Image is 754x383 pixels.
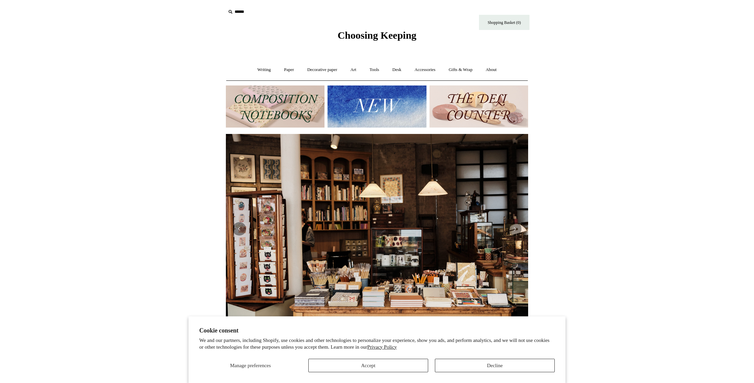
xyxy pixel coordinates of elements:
[233,222,246,236] button: Previous
[409,61,442,79] a: Accessories
[199,337,555,350] p: We and our partners, including Shopify, use cookies and other technologies to personalize your ex...
[328,85,426,128] img: New.jpg__PID:f73bdf93-380a-4a35-bcfe-7823039498e1
[338,30,416,41] span: Choosing Keeping
[199,359,302,372] button: Manage preferences
[364,61,385,79] a: Tools
[508,222,521,236] button: Next
[480,61,503,79] a: About
[443,61,479,79] a: Gifts & Wrap
[301,61,343,79] a: Decorative paper
[226,85,324,128] img: 202302 Composition ledgers.jpg__PID:69722ee6-fa44-49dd-a067-31375e5d54ec
[199,327,555,334] h2: Cookie consent
[367,344,397,350] a: Privacy Policy
[386,61,408,79] a: Desk
[435,359,555,372] button: Decline
[251,61,277,79] a: Writing
[338,35,416,40] a: Choosing Keeping
[278,61,300,79] a: Paper
[479,15,529,30] a: Shopping Basket (0)
[308,359,428,372] button: Accept
[230,363,271,368] span: Manage preferences
[430,85,528,128] img: The Deli Counter
[226,134,528,324] img: 20250131 INSIDE OF THE SHOP.jpg__PID:b9484a69-a10a-4bde-9e8d-1408d3d5e6ad
[344,61,362,79] a: Art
